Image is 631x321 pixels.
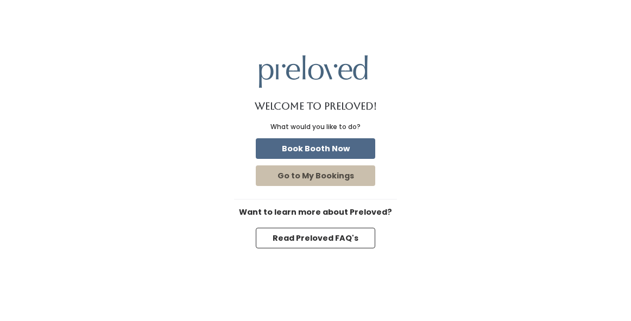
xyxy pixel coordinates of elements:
h1: Welcome to Preloved! [255,101,377,112]
button: Read Preloved FAQ's [256,228,375,248]
a: Go to My Bookings [254,163,377,188]
button: Book Booth Now [256,138,375,159]
img: preloved logo [259,55,368,87]
div: What would you like to do? [270,122,361,132]
h6: Want to learn more about Preloved? [234,208,397,217]
button: Go to My Bookings [256,165,375,186]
